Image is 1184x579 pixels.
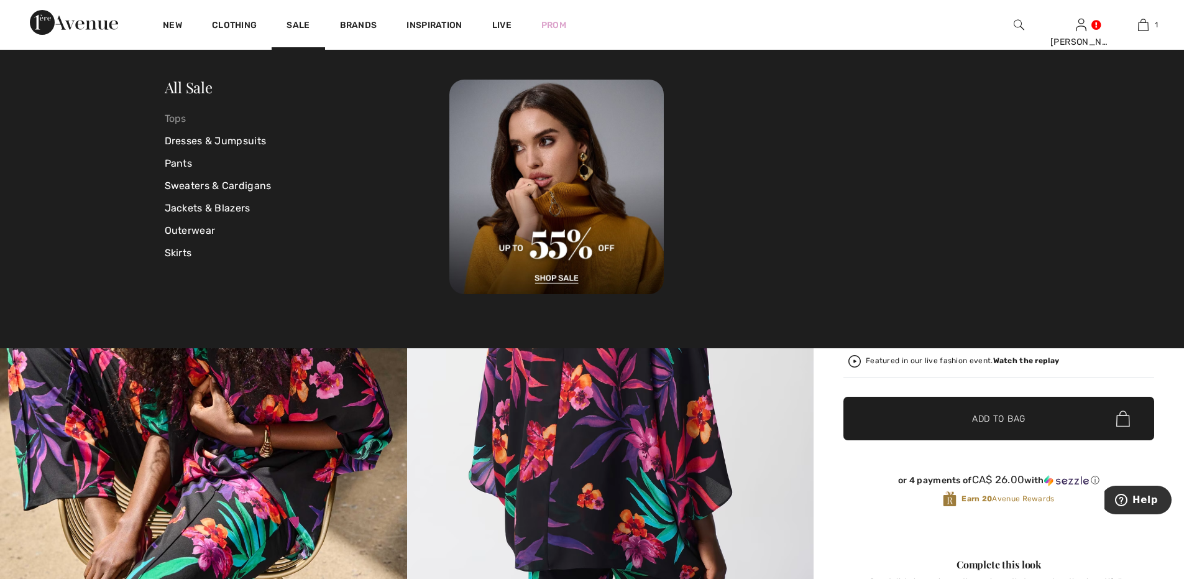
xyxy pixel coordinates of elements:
div: Complete this look [843,557,1154,572]
a: Live [492,19,512,32]
a: All Sale [165,77,213,97]
img: Bag.svg [1116,410,1130,427]
strong: Earn 20 [961,494,992,503]
img: Sezzle [1044,475,1089,486]
img: Watch the replay [848,355,861,368]
div: or 4 payments of with [843,474,1154,486]
img: search the website [1014,17,1024,32]
img: 1ère Avenue [30,10,118,35]
span: Add to Bag [972,412,1026,425]
img: My Info [1076,17,1086,32]
div: [PERSON_NAME] [1050,35,1111,49]
a: Brands [340,20,377,33]
a: Sweaters & Cardigans [165,175,450,197]
a: Outerwear [165,220,450,242]
img: Avenue Rewards [943,491,957,507]
a: Dresses & Jumpsuits [165,130,450,152]
img: My Bag [1138,17,1149,32]
span: 1 [1155,19,1158,30]
span: Avenue Rewards [961,493,1054,504]
a: 1 [1113,17,1173,32]
a: Sign In [1076,19,1086,30]
span: CA$ 26.00 [972,473,1025,486]
a: New [163,20,182,33]
iframe: Opens a widget where you can find more information [1104,486,1172,517]
strong: Watch the replay [993,356,1060,365]
a: Skirts [165,242,450,264]
div: or 4 payments ofCA$ 26.00withSezzle Click to learn more about Sezzle [843,474,1154,491]
a: Jackets & Blazers [165,197,450,220]
a: Sale [287,20,310,33]
a: Pants [165,152,450,175]
a: Tops [165,108,450,130]
button: Add to Bag [843,397,1154,440]
a: Clothing [212,20,257,33]
div: Featured in our live fashion event. [866,357,1059,365]
img: 250821122604_a9c88d6374ee7.jpg [449,80,664,294]
a: Prom [541,19,566,32]
span: Inspiration [406,20,462,33]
